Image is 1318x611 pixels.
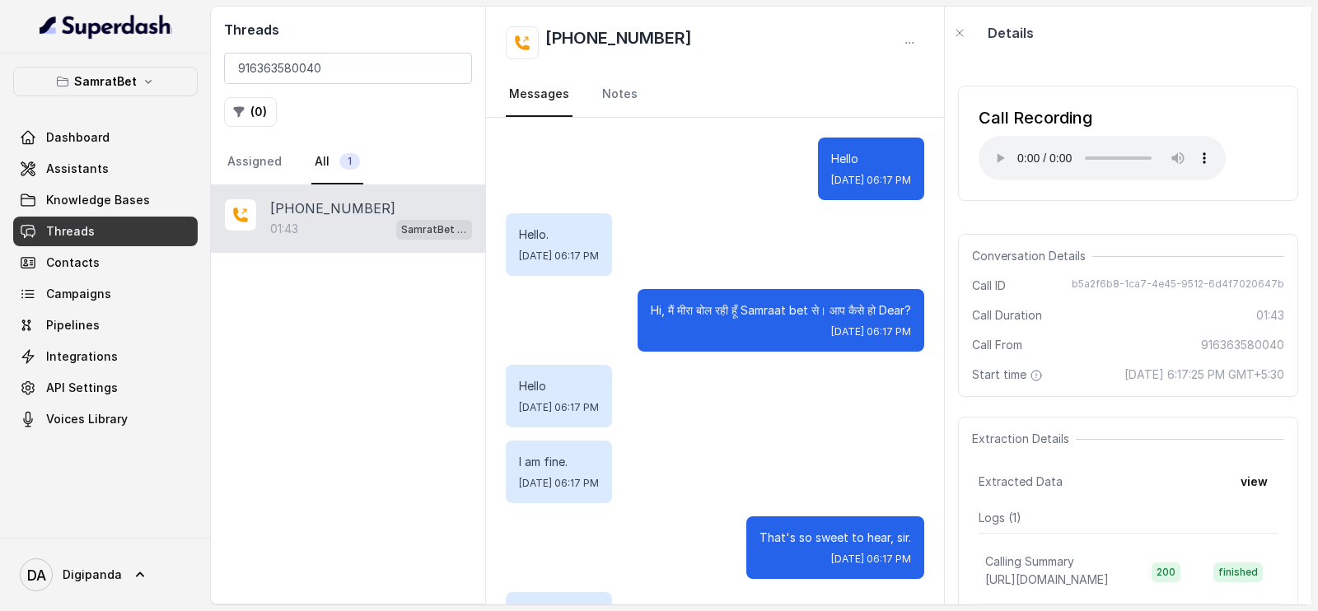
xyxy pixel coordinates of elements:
[270,198,395,218] p: [PHONE_NUMBER]
[13,373,198,403] a: API Settings
[519,250,599,263] span: [DATE] 06:17 PM
[13,279,198,309] a: Campaigns
[831,325,911,338] span: [DATE] 06:17 PM
[46,380,118,396] span: API Settings
[224,53,472,84] input: Search by Call ID or Phone Number
[506,72,924,117] nav: Tabs
[13,310,198,340] a: Pipelines
[46,317,100,333] span: Pipelines
[13,404,198,434] a: Voices Library
[972,248,1092,264] span: Conversation Details
[1124,366,1284,383] span: [DATE] 6:17:25 PM GMT+5:30
[972,278,1006,294] span: Call ID
[46,161,109,177] span: Assistants
[13,185,198,215] a: Knowledge Bases
[519,401,599,414] span: [DATE] 06:17 PM
[519,378,599,394] p: Hello
[972,431,1076,447] span: Extraction Details
[831,174,911,187] span: [DATE] 06:17 PM
[13,123,198,152] a: Dashboard
[46,348,118,365] span: Integrations
[224,97,277,127] button: (0)
[46,254,100,271] span: Contacts
[46,411,128,427] span: Voices Library
[831,553,911,566] span: [DATE] 06:17 PM
[1213,562,1263,582] span: finished
[979,510,1278,526] p: Logs ( 1 )
[224,140,472,184] nav: Tabs
[27,567,46,584] text: DA
[46,129,110,146] span: Dashboard
[46,286,111,302] span: Campaigns
[988,23,1034,43] p: Details
[13,248,198,278] a: Contacts
[545,26,692,59] h2: [PHONE_NUMBER]
[759,529,911,546] p: That's so sweet to hear, sir.
[46,223,95,240] span: Threads
[46,192,150,208] span: Knowledge Bases
[1256,307,1284,324] span: 01:43
[13,552,198,598] a: Digipanda
[972,337,1022,353] span: Call From
[40,13,172,40] img: light.svg
[1231,467,1278,497] button: view
[599,72,641,117] a: Notes
[13,342,198,371] a: Integrations
[506,72,573,117] a: Messages
[519,454,599,470] p: I am fine.
[1201,337,1284,353] span: 916363580040
[979,106,1226,129] div: Call Recording
[1152,562,1180,582] span: 200
[519,226,599,243] p: Hello.
[13,217,198,246] a: Threads
[979,473,1063,490] span: Extracted Data
[831,151,911,167] p: Hello
[13,67,198,96] button: SamratBet
[13,154,198,184] a: Assistants
[339,153,360,170] span: 1
[311,140,363,184] a: All1
[224,20,472,40] h2: Threads
[985,572,1109,586] span: [URL][DOMAIN_NAME]
[74,72,137,91] p: SamratBet
[972,366,1046,383] span: Start time
[270,221,298,237] p: 01:43
[985,553,1074,570] p: Calling Summary
[63,567,122,583] span: Digipanda
[651,302,911,319] p: Hi, मैं मीरा बोल रही हूँ Samraat bet से। आप कैसे हो Dear?
[224,140,285,184] a: Assigned
[1072,278,1284,294] span: b5a2f6b8-1ca7-4e45-9512-6d4f7020647b
[972,307,1042,324] span: Call Duration
[401,222,467,238] p: SamratBet agent
[519,477,599,490] span: [DATE] 06:17 PM
[979,136,1226,180] audio: Your browser does not support the audio element.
